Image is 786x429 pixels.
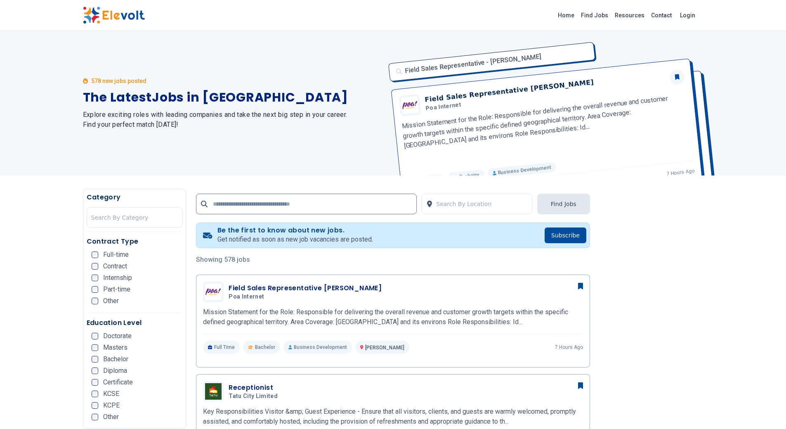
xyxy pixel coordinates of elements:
[103,391,119,397] span: KCSE
[103,298,119,304] span: Other
[92,379,98,386] input: Certificate
[217,235,373,244] p: Get notified as soon as new job vacancies are posted.
[203,307,583,327] p: Mission Statement for the Role: Responsible for delivering the overall revenue and customer growt...
[92,344,98,351] input: Masters
[675,7,700,24] a: Login
[229,293,264,301] span: Poa Internet
[87,192,183,202] h5: Category
[103,356,128,363] span: Bachelor
[229,283,382,293] h3: Field Sales Representative [PERSON_NAME]
[92,402,98,409] input: KCPE
[92,251,98,258] input: Full-time
[229,393,278,400] span: Tatu City Limited
[87,318,183,328] h5: Education Level
[103,263,127,270] span: Contract
[92,298,98,304] input: Other
[92,286,98,293] input: Part-time
[555,344,583,351] p: 7 hours ago
[229,383,281,393] h3: Receptionist
[92,414,98,420] input: Other
[103,344,127,351] span: Masters
[365,345,404,351] span: [PERSON_NAME]
[103,379,133,386] span: Certificate
[92,263,98,270] input: Contract
[203,407,583,427] p: Key Responsibilities Visitor &amp; Guest Experience - Ensure that all visitors, clients, and gues...
[103,414,119,420] span: Other
[611,9,648,22] a: Resources
[545,228,586,243] button: Subscribe
[205,284,222,300] img: Poa Internet
[283,341,352,354] p: Business Development
[537,194,590,214] button: Find Jobs
[83,90,383,105] h1: The Latest Jobs in [GEOGRAPHIC_DATA]
[203,341,240,354] p: Full Time
[103,275,132,281] span: Internship
[578,9,611,22] a: Find Jobs
[103,333,132,339] span: Doctorate
[103,286,130,293] span: Part-time
[92,367,98,374] input: Diploma
[555,9,578,22] a: Home
[92,333,98,339] input: Doctorate
[92,275,98,281] input: Internship
[83,7,145,24] img: Elevolt
[92,391,98,397] input: KCSE
[648,9,675,22] a: Contact
[745,389,786,429] iframe: Chat Widget
[255,344,275,351] span: Bachelor
[83,110,383,130] h2: Explore exciting roles with leading companies and take the next big step in your career. Find you...
[205,383,222,400] img: Tatu City Limited
[87,237,183,246] h5: Contract Type
[103,367,127,374] span: Diploma
[203,282,583,354] a: Poa InternetField Sales Representative [PERSON_NAME]Poa InternetMission Statement for the Role: R...
[92,356,98,363] input: Bachelor
[103,402,120,409] span: KCPE
[91,77,146,85] p: 578 new jobs posted
[196,255,590,265] p: Showing 578 jobs
[103,251,129,258] span: Full-time
[217,226,373,235] h4: Be the first to know about new jobs.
